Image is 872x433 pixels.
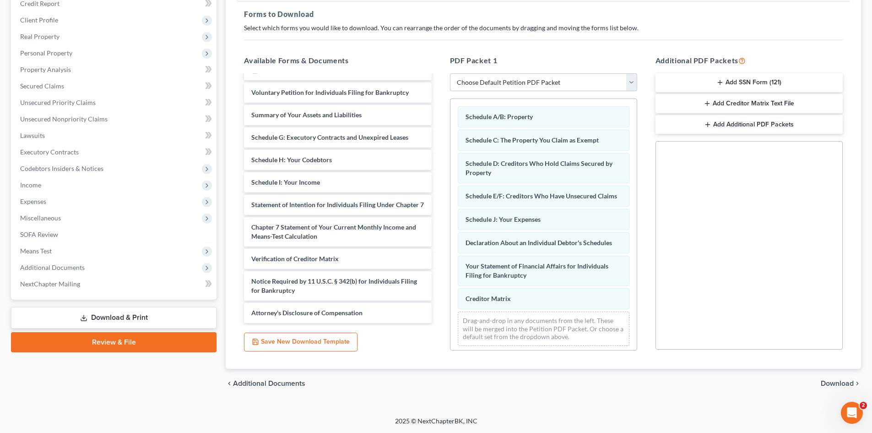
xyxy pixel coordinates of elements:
[11,332,217,352] a: Review & File
[13,61,217,78] a: Property Analysis
[20,280,80,288] span: NextChapter Mailing
[244,55,431,66] h5: Available Forms & Documents
[466,295,511,302] span: Creditor Matrix
[821,380,861,387] button: Download chevron_right
[251,133,408,141] span: Schedule G: Executory Contracts and Unexpired Leases
[11,307,217,329] a: Download & Print
[251,156,332,164] span: Schedule H: Your Codebtors
[20,148,79,156] span: Executory Contracts
[466,239,612,247] span: Declaration About an Individual Debtor's Schedules
[13,276,217,292] a: NextChapter Mailing
[251,88,409,96] span: Voluntary Petition for Individuals Filing for Bankruptcy
[251,201,424,208] span: Statement of Intention for Individuals Filing Under Chapter 7
[20,49,72,57] span: Personal Property
[233,380,305,387] span: Additional Documents
[20,16,58,24] span: Client Profile
[466,136,599,144] span: Schedule C: The Property You Claim as Exempt
[20,230,58,238] span: SOFA Review
[251,255,339,263] span: Verification of Creditor Matrix
[251,178,320,186] span: Schedule I: Your Income
[13,144,217,160] a: Executory Contracts
[20,181,41,189] span: Income
[13,78,217,94] a: Secured Claims
[260,66,412,74] span: Debtor's Electronic Noticing Request (DeBN) ([DATE])
[244,333,357,352] button: Save New Download Template
[251,309,363,317] span: Attorney's Disclosure of Compensation
[466,262,608,279] span: Your Statement of Financial Affairs for Individuals Filing for Bankruptcy
[251,277,417,294] span: Notice Required by 11 U.S.C. § 342(b) for Individuals Filing for Bankruptcy
[821,380,854,387] span: Download
[466,159,612,176] span: Schedule D: Creditors Who Hold Claims Secured by Property
[20,132,45,139] span: Lawsuits
[20,247,52,255] span: Means Test
[175,417,697,433] div: 2025 © NextChapterBK, INC
[13,127,217,144] a: Lawsuits
[466,192,617,200] span: Schedule E/F: Creditors Who Have Unsecured Claims
[860,402,867,409] span: 2
[13,111,217,127] a: Unsecured Nonpriority Claims
[20,99,96,106] span: Unsecured Priority Claims
[20,214,61,222] span: Miscellaneous
[655,94,843,113] button: Add Creditor Matrix Text File
[20,197,46,205] span: Expenses
[655,55,843,66] h5: Additional PDF Packets
[244,23,843,33] p: Select which forms you would like to download. You can rearrange the order of the documents by dr...
[13,94,217,111] a: Unsecured Priority Claims
[458,312,629,346] div: Drag-and-drop in any documents from the left. These will be merged into the Petition PDF Packet. ...
[841,402,863,424] iframe: Intercom live chat
[226,380,233,387] i: chevron_left
[20,164,103,172] span: Codebtors Insiders & Notices
[450,55,637,66] h5: PDF Packet 1
[226,380,305,387] a: chevron_left Additional Documents
[251,111,362,119] span: Summary of Your Assets and Liabilities
[655,115,843,134] button: Add Additional PDF Packets
[854,380,861,387] i: chevron_right
[13,226,217,243] a: SOFA Review
[20,263,85,271] span: Additional Documents
[244,9,843,20] h5: Forms to Download
[655,73,843,93] button: Add SSN Form (121)
[466,113,533,121] span: Schedule A/B: Property
[20,115,108,123] span: Unsecured Nonpriority Claims
[466,215,541,223] span: Schedule J: Your Expenses
[251,223,416,240] span: Chapter 7 Statement of Your Current Monthly Income and Means-Test Calculation
[20,33,60,40] span: Real Property
[20,82,64,90] span: Secured Claims
[20,66,71,73] span: Property Analysis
